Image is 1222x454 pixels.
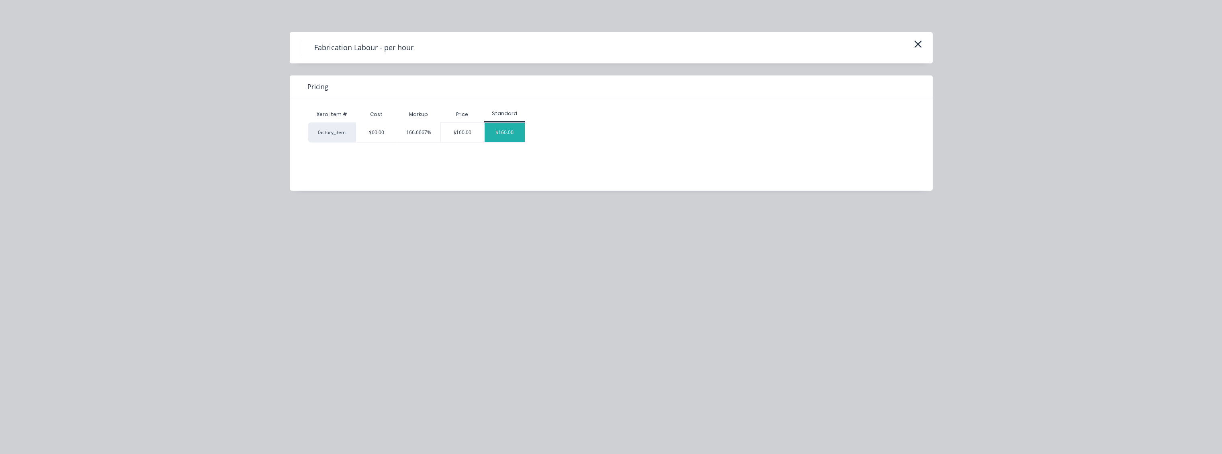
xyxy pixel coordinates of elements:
div: Cost [356,106,397,122]
div: Price [440,106,484,122]
div: Xero Item # [308,106,356,122]
div: Markup [397,106,441,122]
div: Standard [484,110,525,117]
div: $60.00 [369,129,384,136]
div: 166.6667% [406,129,431,136]
div: $160.00 [441,123,484,142]
div: $160.00 [485,123,525,142]
span: Pricing [307,82,328,92]
div: factory_item [308,122,356,143]
h4: Fabrication Labour - per hour [302,40,426,55]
